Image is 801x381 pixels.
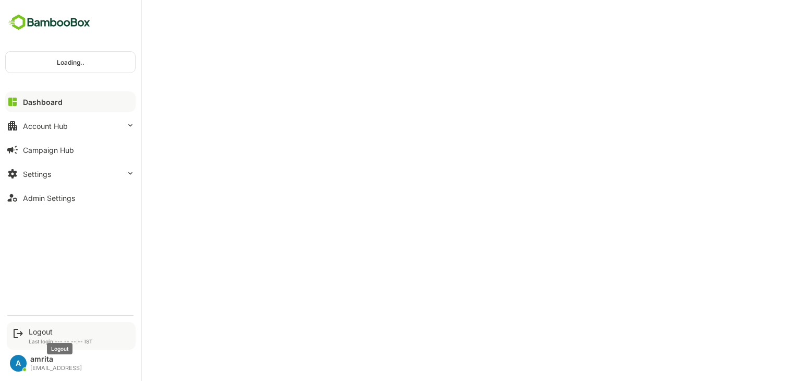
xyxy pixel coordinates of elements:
[30,365,82,372] div: [EMAIL_ADDRESS]
[29,338,93,344] p: Last login: --- -- --:-- IST
[5,115,136,136] button: Account Hub
[23,122,68,130] div: Account Hub
[5,187,136,208] button: Admin Settings
[23,194,75,203] div: Admin Settings
[5,163,136,184] button: Settings
[5,13,93,32] img: BambooboxFullLogoMark.5f36c76dfaba33ec1ec1367b70bb1252.svg
[5,91,136,112] button: Dashboard
[29,327,93,336] div: Logout
[23,170,51,178] div: Settings
[6,52,135,73] div: Loading..
[23,98,63,106] div: Dashboard
[23,146,74,154] div: Campaign Hub
[30,355,82,364] div: amrita
[5,139,136,160] button: Campaign Hub
[10,355,27,372] div: A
